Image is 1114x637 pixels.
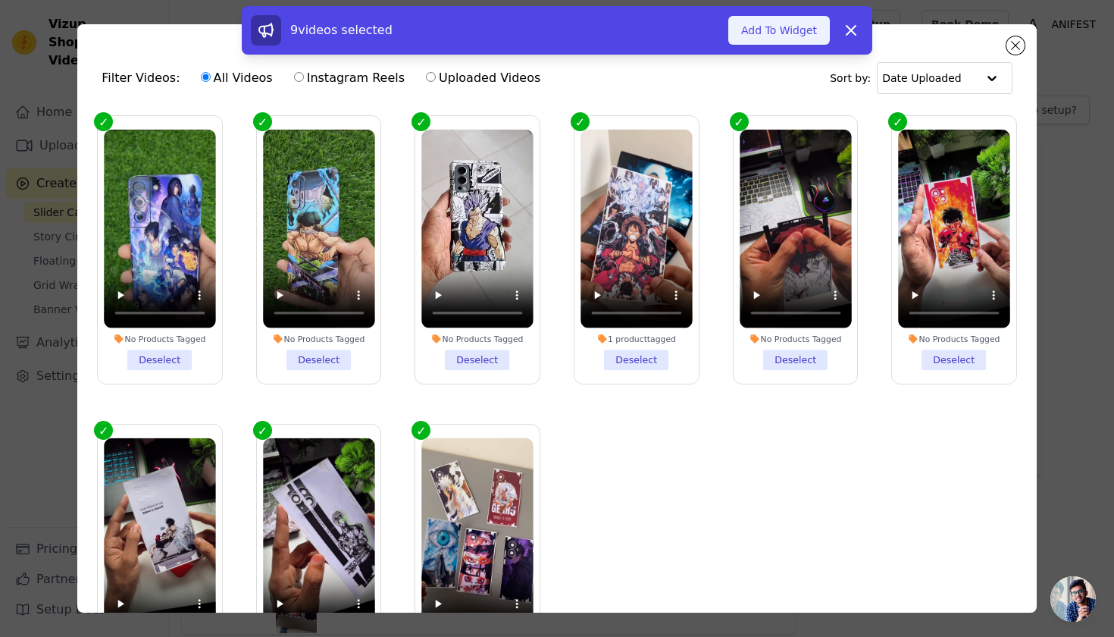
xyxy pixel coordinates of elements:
[580,334,692,344] div: 1 product tagged
[425,68,541,88] label: Uploaded Videos
[1050,576,1096,622] a: Open chat
[104,334,215,344] div: No Products Tagged
[898,334,1009,344] div: No Products Tagged
[830,62,1012,94] div: Sort by:
[263,334,374,344] div: No Products Tagged
[200,68,274,88] label: All Videos
[293,68,405,88] label: Instagram Reels
[422,334,534,344] div: No Products Tagged
[740,334,851,344] div: No Products Tagged
[102,61,549,96] div: Filter Videos:
[728,16,830,45] button: Add To Widget
[290,23,393,37] span: 9 videos selected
